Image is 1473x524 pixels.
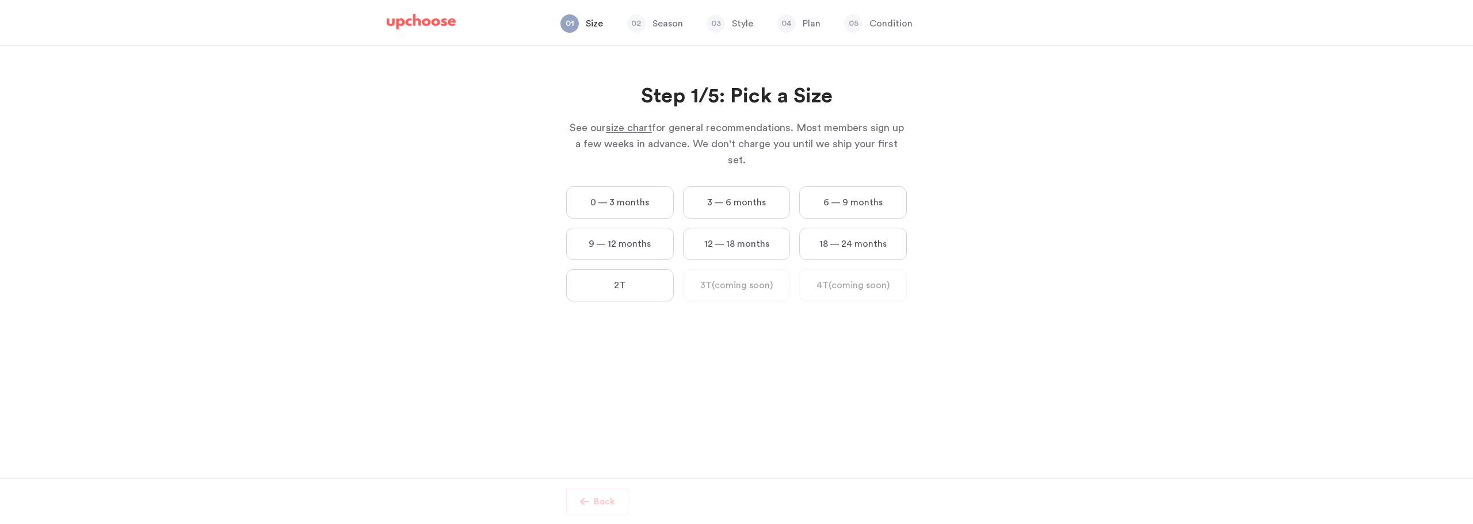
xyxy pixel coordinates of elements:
p: Size [586,17,603,30]
span: 04 [777,14,796,33]
label: 3 — 6 months [683,186,791,219]
label: 9 — 12 months [566,228,674,260]
p: See our for general recommendations. Most members sign up a few weeks in advance. We don't charge... [566,120,907,168]
p: Back [594,495,615,508]
p: Season [652,17,683,30]
h2: Step 1/5: Pick a Size [566,83,907,110]
span: 03 [707,14,725,33]
span: 02 [627,14,646,33]
p: Style [732,17,753,30]
button: Back [566,488,628,515]
label: 4T (coming soon) [799,269,907,301]
label: 2T [566,269,674,301]
label: 12 — 18 months [683,228,791,260]
p: Condition [869,17,913,30]
label: 3T (coming soon) [683,269,791,301]
span: 05 [844,14,863,33]
span: size chart [606,123,652,133]
label: 6 — 9 months [799,186,907,219]
img: UpChoose [387,14,456,30]
label: 0 — 3 months [566,186,674,219]
label: 18 — 24 months [799,228,907,260]
p: Plan [803,17,821,30]
a: UpChoose [387,14,456,35]
span: 01 [560,14,579,33]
